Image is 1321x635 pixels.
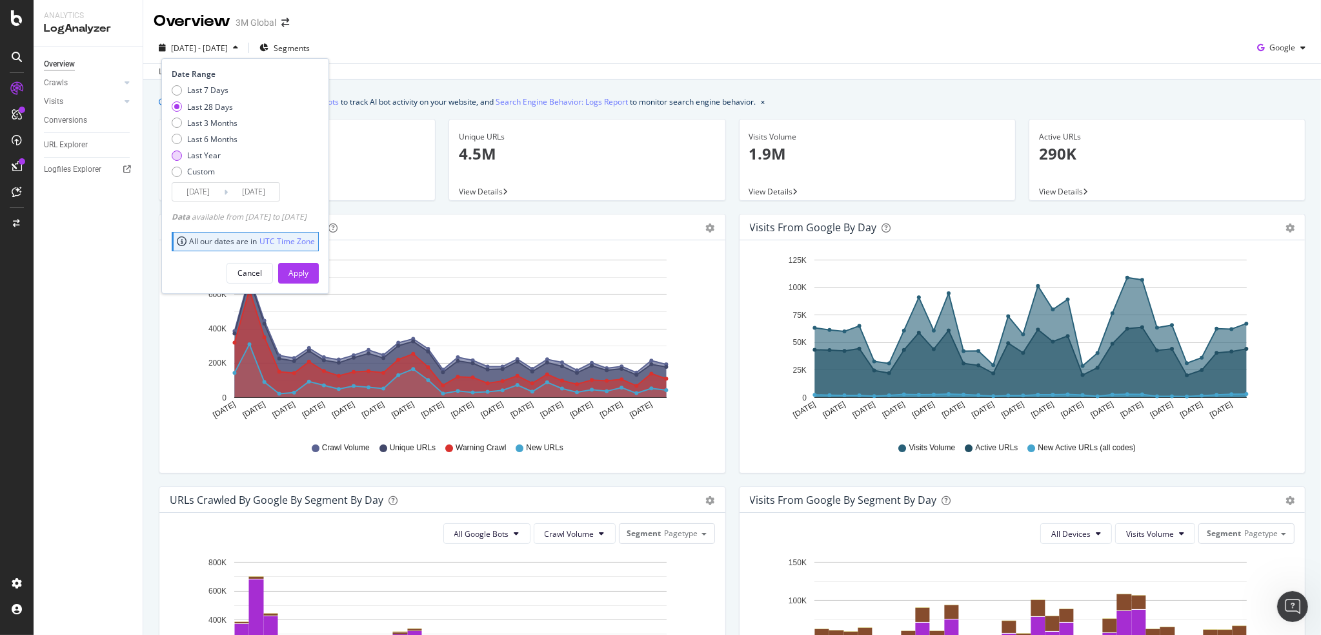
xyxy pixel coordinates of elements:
text: [DATE] [628,400,654,420]
span: Crawl Volume [545,528,594,539]
div: Visits Volume [749,131,1005,143]
div: Date Range [172,68,316,79]
a: Overview [44,57,134,71]
text: 50K [792,338,806,348]
span: Pagetype [1244,528,1278,539]
text: [DATE] [360,400,386,420]
div: Active URLs [1039,131,1295,143]
span: Active URLs [975,442,1018,453]
text: 0 [222,393,227,402]
button: Cancel [227,263,273,284]
a: Visits [44,95,121,109]
text: [DATE] [539,400,565,420]
span: All Devices [1051,528,1091,539]
div: Visits [44,95,63,109]
text: [DATE] [1059,400,1085,420]
input: End Date [228,183,279,201]
text: [DATE] [1029,400,1055,420]
a: Search Engine Behavior: Logs Report [496,95,628,109]
span: New URLs [526,442,563,453]
div: Last 3 Months [172,118,237,129]
span: View Details [459,186,503,197]
svg: A chart. [170,251,710,430]
div: info banner [159,95,1306,109]
text: [DATE] [821,400,847,420]
div: gear [706,224,715,233]
div: Last 7 Days [172,85,237,96]
text: [DATE] [1178,400,1204,420]
div: URLs Crawled by Google By Segment By Day [170,494,383,506]
a: Crawls [44,76,121,90]
text: 75K [792,311,806,320]
text: 800K [208,558,227,567]
button: Google [1252,37,1311,58]
div: All our dates are in [177,236,315,247]
div: Analytics [44,10,132,21]
div: Last 6 Months [187,134,237,145]
div: 3M Global [236,16,276,29]
div: Last 3 Months [187,118,237,129]
div: Overview [44,57,75,71]
span: Segment [1207,528,1241,539]
button: All Google Bots [443,523,530,544]
div: Last update [159,66,229,78]
span: Segment [627,528,661,539]
span: Google [1269,42,1295,53]
p: 4.5M [459,143,715,165]
div: Last 28 Days [172,101,237,112]
div: Crawls [44,76,68,90]
div: gear [1286,224,1295,233]
div: Visits from Google By Segment By Day [750,494,937,506]
button: All Devices [1040,523,1112,544]
div: Overview [154,10,230,32]
button: Apply [278,263,319,284]
div: URL Explorer [44,138,88,152]
button: Visits Volume [1115,523,1195,544]
span: Unique URLs [390,442,436,453]
span: New Active URLs (all codes) [1038,442,1135,453]
text: [DATE] [1000,400,1025,420]
div: Logfiles Explorer [44,163,101,176]
span: [DATE] - [DATE] [171,43,228,54]
text: 150K [788,558,806,567]
text: 125K [788,256,806,265]
div: Last 7 Days [187,85,228,96]
text: [DATE] [598,400,624,420]
text: [DATE] [301,400,327,420]
div: LogAnalyzer [44,21,132,36]
div: Visits from Google by day [750,221,877,234]
span: Data [172,211,192,222]
text: [DATE] [271,400,297,420]
div: Unique URLs [459,131,715,143]
text: [DATE] [241,400,267,420]
svg: A chart. [750,251,1290,430]
text: [DATE] [910,400,936,420]
span: View Details [1039,186,1083,197]
text: 400K [208,616,227,625]
div: Cancel [237,267,262,278]
text: 0 [802,393,807,402]
text: 25K [792,366,806,375]
div: We introduced 2 new report templates: to track AI bot activity on your website, and to monitor se... [172,95,756,109]
span: Warning Crawl [456,442,506,453]
a: UTC Time Zone [259,236,315,247]
text: [DATE] [1208,400,1234,420]
p: 1.9M [749,143,1005,165]
p: 290K [1039,143,1295,165]
div: Last Year [172,150,237,161]
text: [DATE] [449,400,475,420]
button: Segments [254,37,315,58]
input: Start Date [172,183,224,201]
div: Apply [288,267,308,278]
text: [DATE] [851,400,876,420]
a: Logfiles Explorer [44,163,134,176]
a: Conversions [44,114,134,127]
div: Conversions [44,114,87,127]
text: [DATE] [791,400,817,420]
text: [DATE] [1089,400,1114,420]
text: [DATE] [211,400,237,420]
iframe: Intercom live chat [1277,591,1308,622]
span: View Details [749,186,793,197]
